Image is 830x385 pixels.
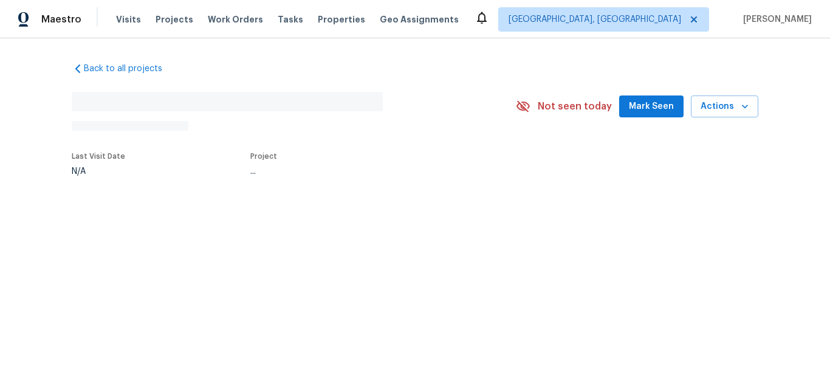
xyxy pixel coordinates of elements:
[250,153,277,160] span: Project
[509,13,681,26] span: [GEOGRAPHIC_DATA], [GEOGRAPHIC_DATA]
[116,13,141,26] span: Visits
[156,13,193,26] span: Projects
[629,99,674,114] span: Mark Seen
[691,95,758,118] button: Actions
[72,167,125,176] div: N/A
[41,13,81,26] span: Maestro
[208,13,263,26] span: Work Orders
[701,99,749,114] span: Actions
[738,13,812,26] span: [PERSON_NAME]
[278,15,303,24] span: Tasks
[619,95,684,118] button: Mark Seen
[72,63,188,75] a: Back to all projects
[538,100,612,113] span: Not seen today
[72,153,125,160] span: Last Visit Date
[250,167,484,176] div: ...
[318,13,365,26] span: Properties
[380,13,459,26] span: Geo Assignments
